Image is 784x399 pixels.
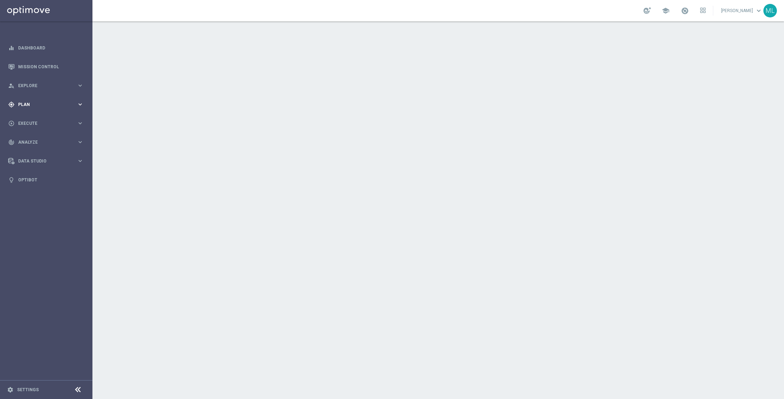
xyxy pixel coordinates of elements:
[77,82,84,89] i: keyboard_arrow_right
[8,158,77,164] div: Data Studio
[18,84,77,88] span: Explore
[662,7,670,15] span: school
[8,45,84,51] button: equalizer Dashboard
[8,57,84,76] div: Mission Control
[18,140,77,144] span: Analyze
[8,120,77,127] div: Execute
[763,4,777,17] div: ML
[8,101,77,108] div: Plan
[7,387,14,393] i: settings
[77,139,84,145] i: keyboard_arrow_right
[77,101,84,108] i: keyboard_arrow_right
[18,57,84,76] a: Mission Control
[18,159,77,163] span: Data Studio
[8,38,84,57] div: Dashboard
[8,102,84,107] button: gps_fixed Plan keyboard_arrow_right
[755,7,763,15] span: keyboard_arrow_down
[77,120,84,127] i: keyboard_arrow_right
[720,5,763,16] a: [PERSON_NAME]keyboard_arrow_down
[8,45,15,51] i: equalizer
[8,177,15,183] i: lightbulb
[8,139,15,145] i: track_changes
[18,121,77,126] span: Execute
[8,139,77,145] div: Analyze
[8,64,84,70] button: Mission Control
[8,101,15,108] i: gps_fixed
[17,388,39,392] a: Settings
[8,83,15,89] i: person_search
[8,83,84,89] button: person_search Explore keyboard_arrow_right
[8,121,84,126] button: play_circle_outline Execute keyboard_arrow_right
[18,38,84,57] a: Dashboard
[8,177,84,183] button: lightbulb Optibot
[18,170,84,189] a: Optibot
[8,83,77,89] div: Explore
[77,158,84,164] i: keyboard_arrow_right
[8,139,84,145] button: track_changes Analyze keyboard_arrow_right
[18,102,77,107] span: Plan
[8,170,84,189] div: Optibot
[8,158,84,164] button: Data Studio keyboard_arrow_right
[8,120,15,127] i: play_circle_outline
